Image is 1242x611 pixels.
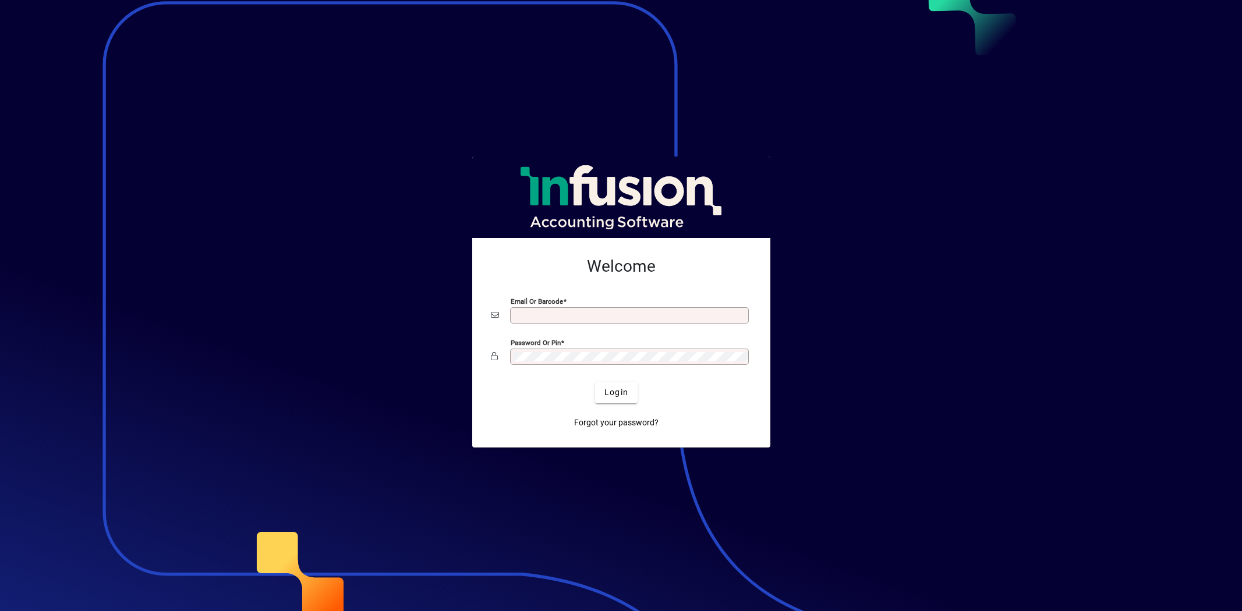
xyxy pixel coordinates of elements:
[569,413,663,434] a: Forgot your password?
[574,417,659,429] span: Forgot your password?
[511,297,563,305] mat-label: Email or Barcode
[511,338,561,346] mat-label: Password or Pin
[491,257,752,276] h2: Welcome
[595,382,638,403] button: Login
[604,386,628,399] span: Login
